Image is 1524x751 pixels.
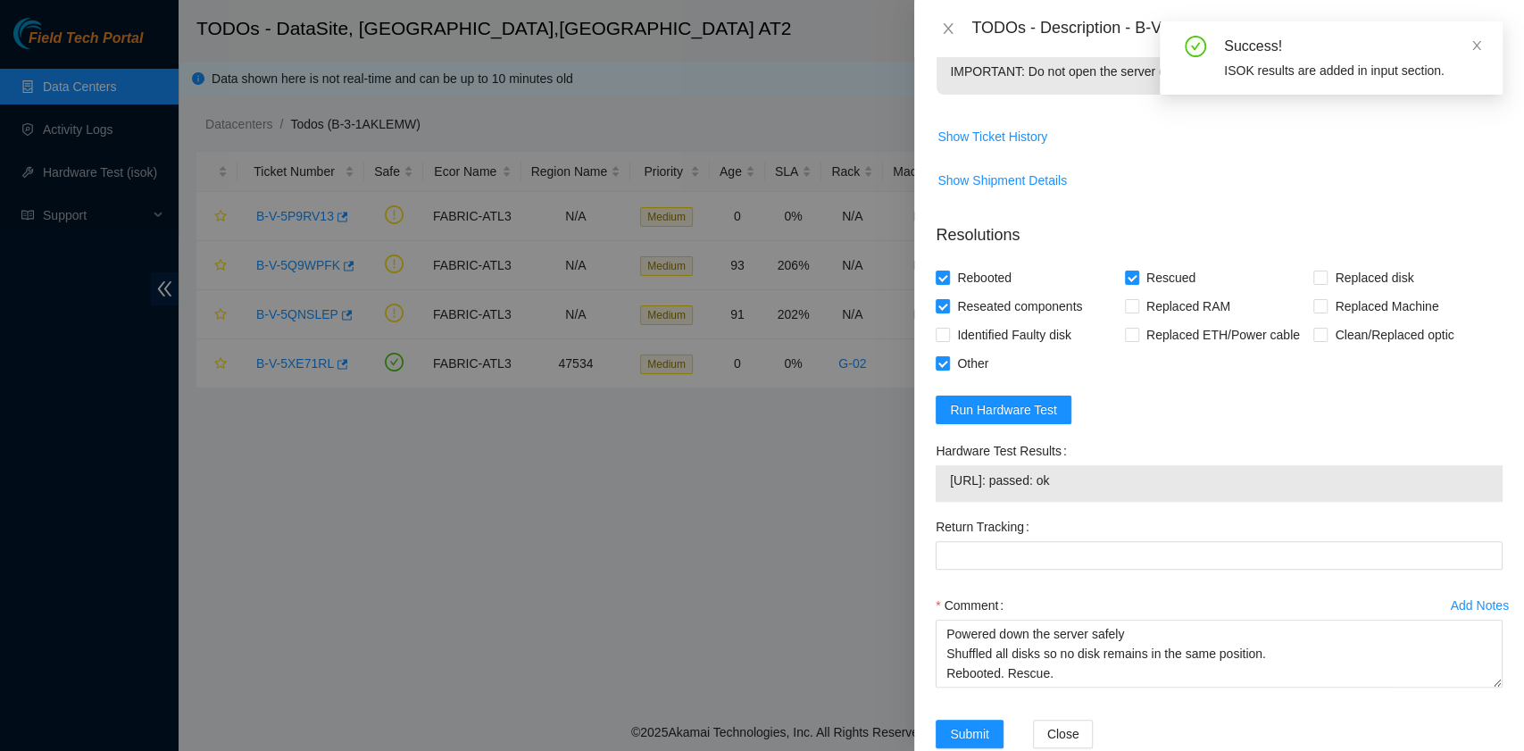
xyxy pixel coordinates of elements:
span: Show Shipment Details [937,171,1067,190]
span: Other [950,349,995,378]
span: Run Hardware Test [950,400,1057,420]
span: Replaced ETH/Power cable [1139,321,1307,349]
span: close [941,21,955,36]
input: Return Tracking [936,541,1503,570]
span: Clean/Replaced optic [1328,321,1461,349]
span: Reseated components [950,292,1089,321]
button: Show Ticket History [937,122,1048,151]
label: Hardware Test Results [936,437,1073,465]
span: Close [1047,724,1079,744]
span: Replaced disk [1328,263,1420,292]
div: Success! [1224,36,1481,57]
span: [URL]: passed: ok [950,471,1488,490]
span: check-circle [1185,36,1206,57]
button: Close [936,21,961,38]
div: TODOs - Description - B-V-5XE71RL [971,14,1503,43]
button: Close [1033,720,1094,748]
textarea: Comment [936,620,1503,688]
span: Replaced Machine [1328,292,1445,321]
button: Submit [936,720,1004,748]
p: Resolutions [936,209,1503,247]
span: Replaced RAM [1139,292,1237,321]
label: Comment [936,591,1011,620]
label: Return Tracking [936,513,1037,541]
div: Add Notes [1451,599,1509,612]
button: Show Shipment Details [937,166,1068,195]
span: Rebooted [950,263,1019,292]
span: Rescued [1139,263,1203,292]
span: Identified Faulty disk [950,321,1078,349]
button: Add Notes [1450,591,1510,620]
span: Show Ticket History [937,127,1047,146]
button: Run Hardware Test [936,396,1071,424]
span: close [1470,39,1483,52]
span: Submit [950,724,989,744]
div: ISOK results are added in input section. [1224,61,1481,80]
